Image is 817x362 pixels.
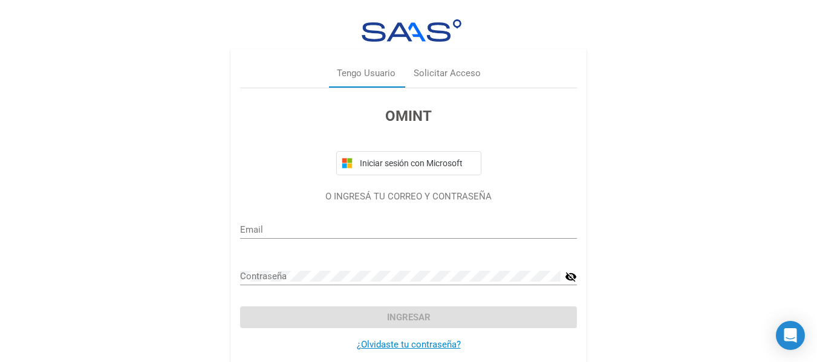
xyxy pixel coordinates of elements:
[337,66,395,80] div: Tengo Usuario
[565,270,577,284] mat-icon: visibility_off
[357,339,461,350] a: ¿Olvidaste tu contraseña?
[387,312,431,323] span: Ingresar
[336,151,481,175] button: Iniciar sesión con Microsoft
[776,321,805,350] div: Open Intercom Messenger
[357,158,476,168] span: Iniciar sesión con Microsoft
[240,105,577,127] h3: OMINT
[414,66,481,80] div: Solicitar Acceso
[240,306,577,328] button: Ingresar
[240,190,577,204] p: O INGRESÁ TU CORREO Y CONTRASEÑA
